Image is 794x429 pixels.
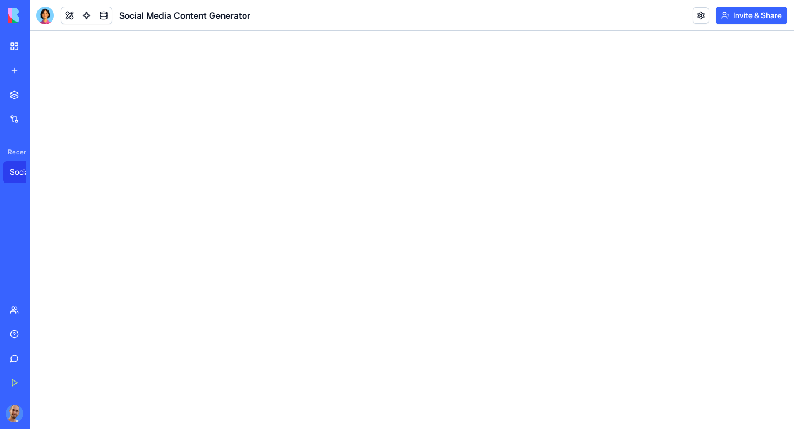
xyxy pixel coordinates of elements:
button: Invite & Share [716,7,787,24]
img: logo [8,8,76,23]
div: Social Media Content Generator [10,167,41,178]
img: ACg8ocKN8zQ-EUFqYEj9U7VXQAKFyYL4T3H6X0Tet8D5UwAfEDZNIBM0=s96-c [6,405,23,422]
span: Social Media Content Generator [119,9,250,22]
a: Social Media Content Generator [3,161,47,183]
span: Recent [3,148,26,157]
